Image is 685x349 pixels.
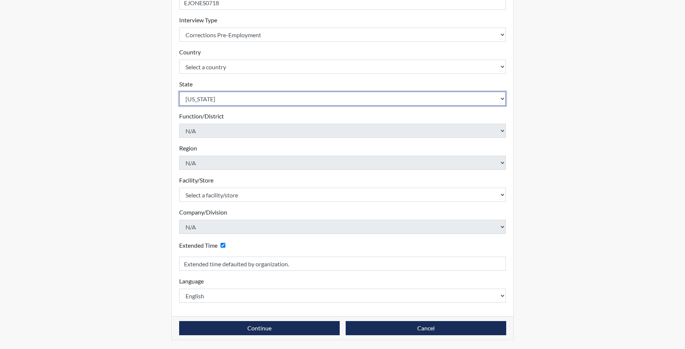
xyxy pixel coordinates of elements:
[346,321,506,335] button: Cancel
[179,80,193,89] label: State
[179,241,218,250] label: Extended Time
[179,321,340,335] button: Continue
[179,257,506,271] input: Reason for Extension
[179,144,197,153] label: Region
[179,48,201,57] label: Country
[179,208,227,217] label: Company/Division
[179,277,204,286] label: Language
[179,16,217,25] label: Interview Type
[179,176,213,185] label: Facility/Store
[179,112,224,121] label: Function/District
[179,240,228,251] div: Checking this box will provide the interviewee with an accomodation of extra time to answer each ...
